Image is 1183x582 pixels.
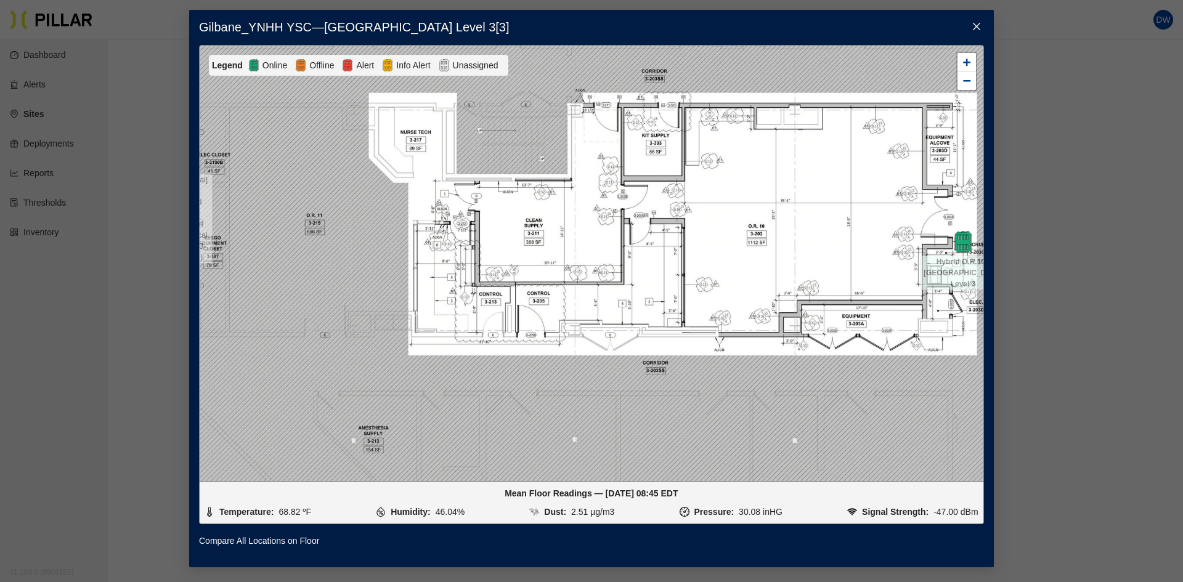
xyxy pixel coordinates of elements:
[959,10,994,44] button: Close
[205,487,978,500] div: Mean Floor Readings — [DATE] 08:45 EDT
[450,59,501,72] span: Unassigned
[354,59,377,72] span: Alert
[680,507,689,517] img: PRESSURE
[205,505,311,519] li: 68.82 ºF
[219,505,274,519] div: Temperature:
[307,59,336,72] span: Offline
[862,505,929,519] div: Signal Strength:
[921,256,1006,290] span: Hybrid O.R.10 - [GEOGRAPHIC_DATA] Level 3
[963,73,971,88] span: −
[680,505,783,519] li: 30.08 inHG
[972,22,982,31] span: close
[952,231,974,253] img: pod-online.97050380.svg
[260,59,290,72] span: Online
[199,20,984,35] h3: Gilbane_YNHH YSC — [GEOGRAPHIC_DATA] Level 3 [ 3 ]
[545,505,567,519] div: Dust:
[530,507,540,517] img: DUST
[248,58,260,73] img: Online
[376,505,465,519] li: 46.04%
[212,59,248,72] div: Legend
[342,58,354,73] img: Alert
[694,505,734,519] div: Pressure:
[381,58,394,73] img: Alert
[205,507,214,517] img: TEMPERATURE
[847,507,857,517] img: SIGNAL_RSSI
[438,58,450,73] img: Unassigned
[394,59,433,72] span: Info Alert
[376,507,386,517] img: HUMIDITY
[963,54,971,70] span: +
[941,231,985,253] div: Hybrid O.R.10 - [GEOGRAPHIC_DATA] Level 3
[847,505,978,519] li: -47.00 dBm
[295,58,307,73] img: Offline
[957,71,976,90] a: Zoom out
[199,534,319,548] a: Compare All Locations on Floor
[957,53,976,71] a: Zoom in
[391,505,431,519] div: Humidity:
[530,505,615,519] li: 2.51 µg/m3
